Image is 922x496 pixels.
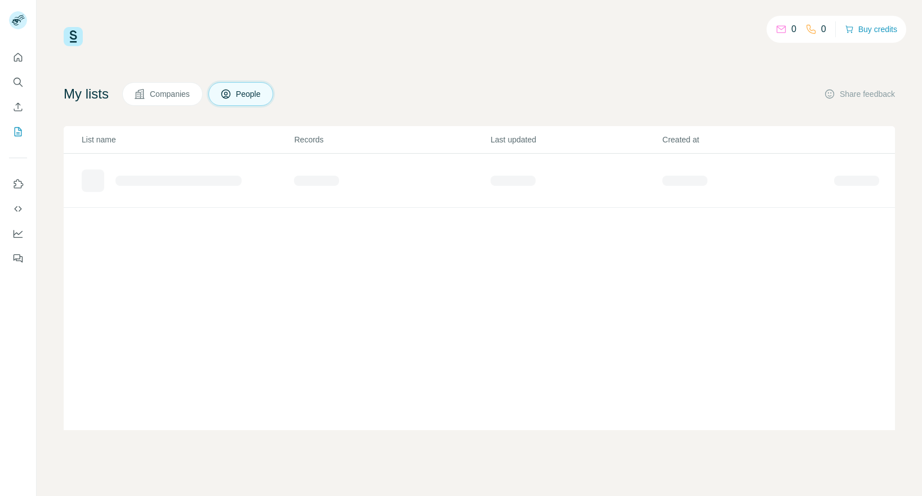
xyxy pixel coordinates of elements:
[845,21,897,37] button: Buy credits
[9,97,27,117] button: Enrich CSV
[9,72,27,92] button: Search
[9,248,27,269] button: Feedback
[64,27,83,46] img: Surfe Logo
[824,88,895,100] button: Share feedback
[821,23,826,36] p: 0
[150,88,191,100] span: Companies
[491,134,661,145] p: Last updated
[9,47,27,68] button: Quick start
[791,23,796,36] p: 0
[9,224,27,244] button: Dashboard
[294,134,489,145] p: Records
[662,134,833,145] p: Created at
[9,199,27,219] button: Use Surfe API
[9,174,27,194] button: Use Surfe on LinkedIn
[9,122,27,142] button: My lists
[64,85,109,103] h4: My lists
[82,134,293,145] p: List name
[236,88,262,100] span: People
